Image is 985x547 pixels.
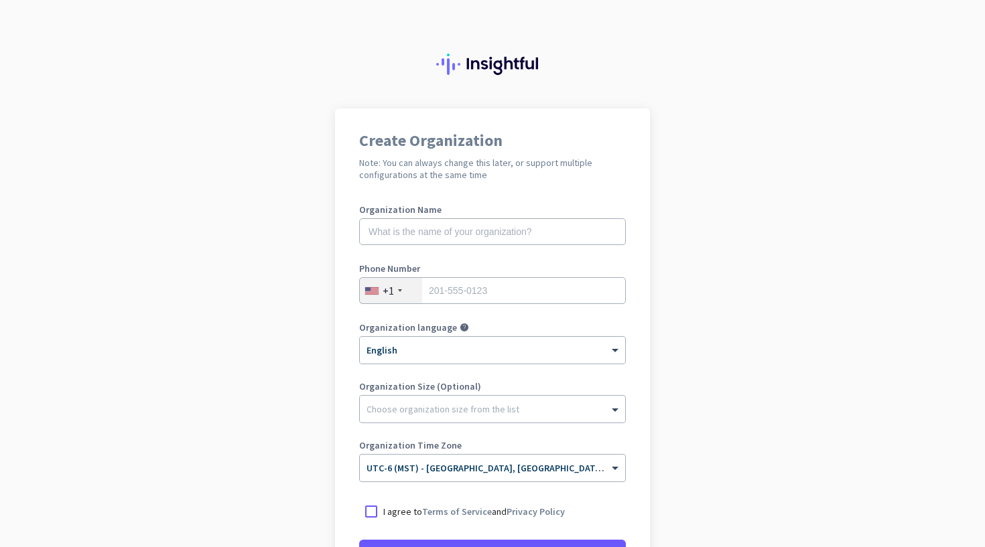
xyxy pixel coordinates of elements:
[359,277,626,304] input: 201-555-0123
[359,382,626,391] label: Organization Size (Optional)
[359,218,626,245] input: What is the name of your organization?
[359,323,457,332] label: Organization language
[383,284,394,297] div: +1
[359,133,626,149] h1: Create Organization
[436,54,549,75] img: Insightful
[422,505,492,518] a: Terms of Service
[460,323,469,332] i: help
[359,264,626,273] label: Phone Number
[359,157,626,181] h2: Note: You can always change this later, or support multiple configurations at the same time
[359,441,626,450] label: Organization Time Zone
[383,505,565,518] p: I agree to and
[507,505,565,518] a: Privacy Policy
[359,205,626,214] label: Organization Name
